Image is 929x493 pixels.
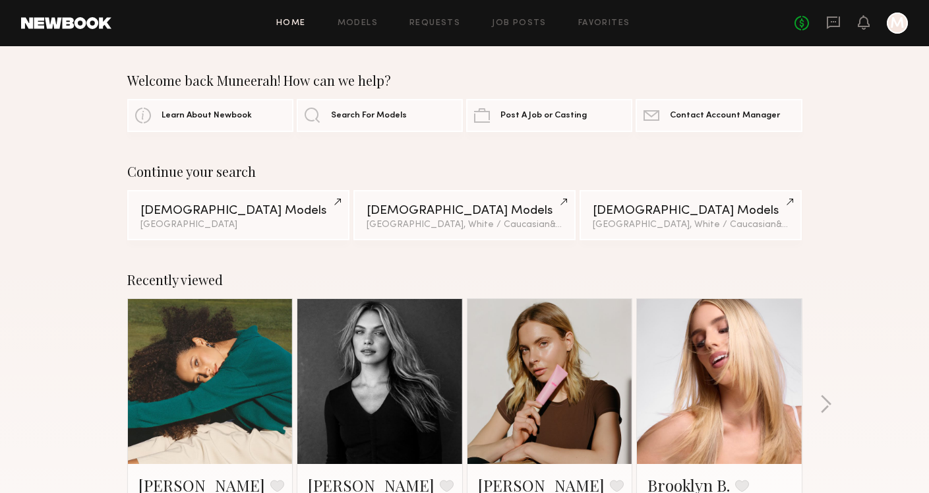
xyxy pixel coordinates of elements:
[578,19,630,28] a: Favorites
[127,73,802,88] div: Welcome back Muneerah! How can we help?
[887,13,908,34] a: M
[580,190,802,240] a: [DEMOGRAPHIC_DATA] Models[GEOGRAPHIC_DATA], White / Caucasian&2other filters
[550,220,607,229] span: & 1 other filter
[466,99,632,132] a: Post A Job or Casting
[636,99,802,132] a: Contact Account Manager
[140,220,336,230] div: [GEOGRAPHIC_DATA]
[353,190,576,240] a: [DEMOGRAPHIC_DATA] Models[GEOGRAPHIC_DATA], White / Caucasian&1other filter
[492,19,547,28] a: Job Posts
[776,220,839,229] span: & 2 other filter s
[331,112,407,120] span: Search For Models
[670,112,780,120] span: Contact Account Manager
[500,112,587,120] span: Post A Job or Casting
[593,205,789,217] div: [DEMOGRAPHIC_DATA] Models
[127,272,802,288] div: Recently viewed
[140,205,336,217] div: [DEMOGRAPHIC_DATA] Models
[162,112,252,120] span: Learn About Newbook
[367,220,562,230] div: [GEOGRAPHIC_DATA], White / Caucasian
[338,19,378,28] a: Models
[297,99,463,132] a: Search For Models
[276,19,306,28] a: Home
[593,220,789,230] div: [GEOGRAPHIC_DATA], White / Caucasian
[127,190,349,240] a: [DEMOGRAPHIC_DATA] Models[GEOGRAPHIC_DATA]
[409,19,460,28] a: Requests
[367,205,562,217] div: [DEMOGRAPHIC_DATA] Models
[127,164,802,180] div: Continue your search
[127,99,293,132] a: Learn About Newbook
